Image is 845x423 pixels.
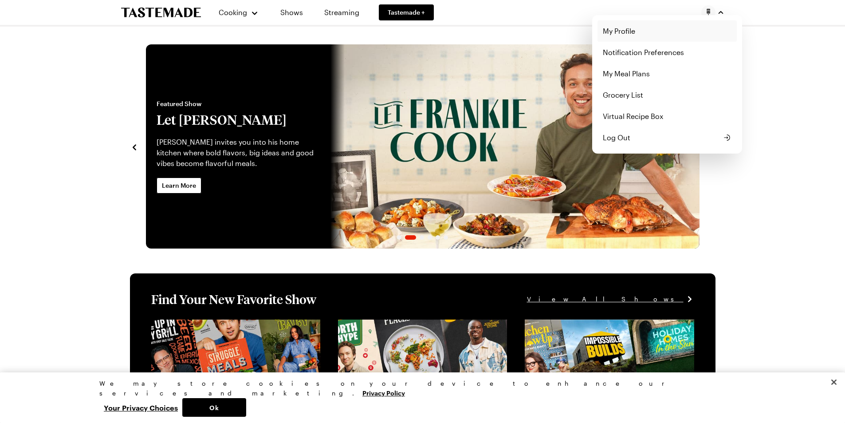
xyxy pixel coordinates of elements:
[597,20,737,42] a: My Profile
[701,5,724,20] button: Profile picture
[362,388,405,397] a: More information about your privacy, opens in a new tab
[597,63,737,84] a: My Meal Plans
[99,398,182,417] button: Your Privacy Choices
[603,132,630,143] span: Log Out
[597,42,737,63] a: Notification Preferences
[597,106,737,127] a: Virtual Recipe Box
[824,372,844,392] button: Close
[597,84,737,106] a: Grocery List
[99,379,738,417] div: Privacy
[99,379,738,398] div: We may store cookies on your device to enhance our services and marketing.
[182,398,246,417] button: Ok
[701,5,715,20] img: Profile picture
[592,15,742,154] div: Profile picture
